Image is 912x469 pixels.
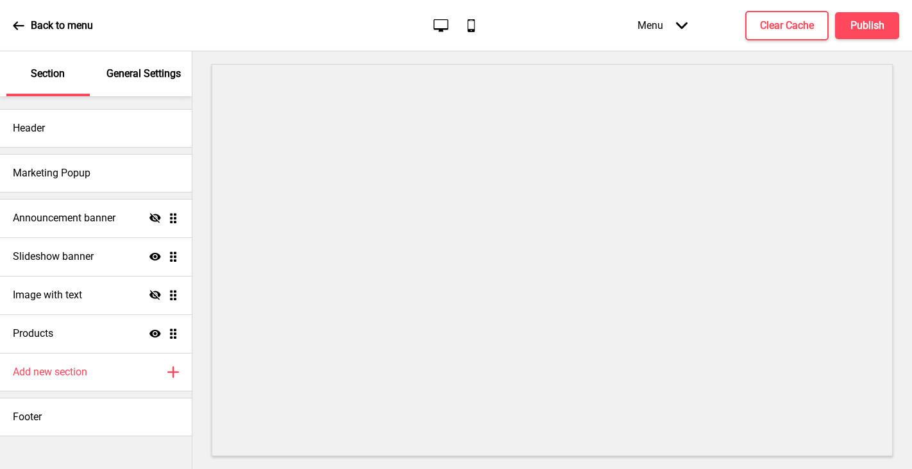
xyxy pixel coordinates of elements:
h4: Header [13,121,45,135]
h4: Image with text [13,288,82,302]
p: Back to menu [31,19,93,33]
button: Publish [835,12,899,39]
h4: Marketing Popup [13,166,90,180]
h4: Add new section [13,365,87,379]
button: Clear Cache [745,11,829,40]
h4: Footer [13,410,42,424]
h4: Products [13,327,53,341]
h4: Publish [850,19,884,33]
h4: Clear Cache [760,19,814,33]
p: General Settings [106,67,181,81]
div: Menu [625,6,700,44]
h4: Slideshow banner [13,250,94,264]
h4: Announcement banner [13,211,115,225]
p: Section [31,67,65,81]
a: Back to menu [13,8,93,43]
